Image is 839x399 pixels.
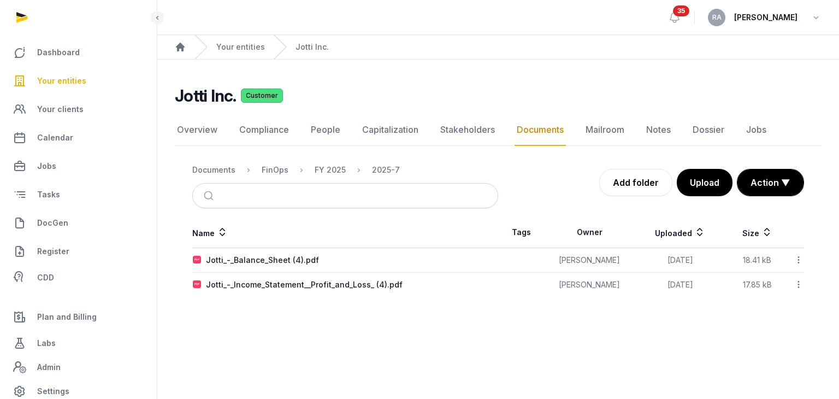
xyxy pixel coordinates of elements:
a: Stakeholders [438,114,497,146]
span: [DATE] [667,280,693,289]
span: [PERSON_NAME] [734,11,797,24]
th: Size [726,217,788,248]
td: 18.41 kB [726,248,788,273]
div: Documents [192,165,235,175]
span: Tasks [37,188,60,201]
th: Tags [498,217,545,248]
span: Plan and Billing [37,310,97,324]
a: Register [9,238,148,265]
div: Jotti_-_Income_Statement__Profit_and_Loss_ (4).pdf [206,279,403,290]
a: Calendar [9,125,148,151]
a: CDD [9,267,148,289]
nav: Breadcrumb [192,157,498,183]
img: pdf.svg [193,280,202,289]
div: Jotti_-_Balance_Sheet (4).pdf [206,255,319,266]
th: Uploaded [635,217,726,248]
a: Jobs [744,114,769,146]
a: Your entities [9,68,148,94]
a: Plan and Billing [9,304,148,330]
span: Calendar [37,131,73,144]
a: Mailroom [583,114,627,146]
th: Name [192,217,498,248]
span: Jobs [37,160,56,173]
span: 35 [673,5,689,16]
a: Jotti Inc. [296,42,329,52]
img: pdf.svg [193,256,202,265]
a: Compliance [237,114,291,146]
h2: Jotti Inc. [175,86,237,105]
a: Your entities [216,42,265,52]
span: CDD [37,271,54,284]
button: Submit [197,184,223,208]
span: Labs [37,337,56,350]
span: Your clients [37,103,84,116]
span: Dashboard [37,46,80,59]
span: Admin [37,361,61,374]
button: RA [708,9,725,26]
div: FY 2025 [315,165,346,175]
button: Upload [677,169,732,196]
a: Overview [175,114,220,146]
button: Action ▼ [737,169,803,196]
nav: Breadcrumb [157,35,839,60]
td: [PERSON_NAME] [545,273,635,297]
a: Dossier [690,114,726,146]
span: Customer [241,89,283,103]
a: Capitalization [360,114,421,146]
a: Admin [9,356,148,378]
a: Documents [515,114,566,146]
span: Settings [37,385,69,398]
div: FinOps [262,165,288,175]
a: Jobs [9,153,148,179]
a: Your clients [9,96,148,122]
td: [PERSON_NAME] [545,248,635,273]
span: [DATE] [667,255,693,265]
a: People [309,114,342,146]
a: Notes [644,114,673,146]
th: Owner [545,217,635,248]
a: Dashboard [9,39,148,66]
span: RA [712,14,722,21]
nav: Tabs [175,114,822,146]
td: 17.85 kB [726,273,788,297]
span: Your entities [37,74,86,87]
a: Add folder [599,169,672,196]
span: Register [37,245,69,258]
a: Tasks [9,181,148,208]
a: Labs [9,330,148,356]
span: DocGen [37,216,68,230]
a: DocGen [9,210,148,236]
div: 2025-7 [372,165,400,175]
